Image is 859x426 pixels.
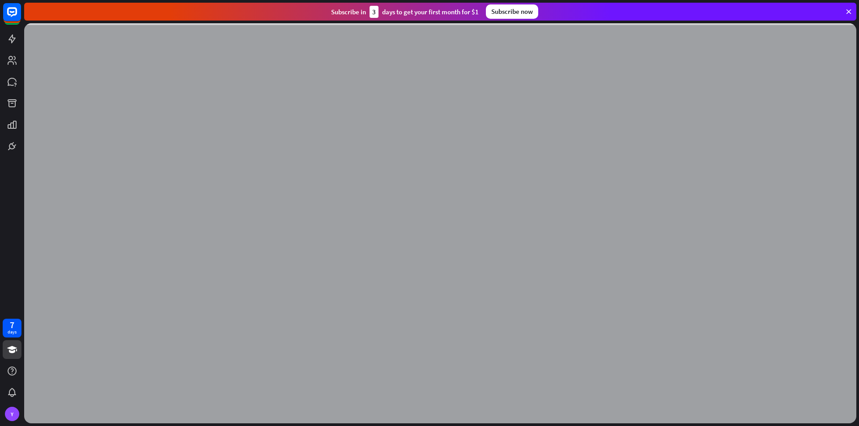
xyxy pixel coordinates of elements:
[8,329,17,335] div: days
[10,321,14,329] div: 7
[486,4,538,19] div: Subscribe now
[5,407,19,421] div: Y
[3,319,21,337] a: 7 days
[370,6,378,18] div: 3
[331,6,479,18] div: Subscribe in days to get your first month for $1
